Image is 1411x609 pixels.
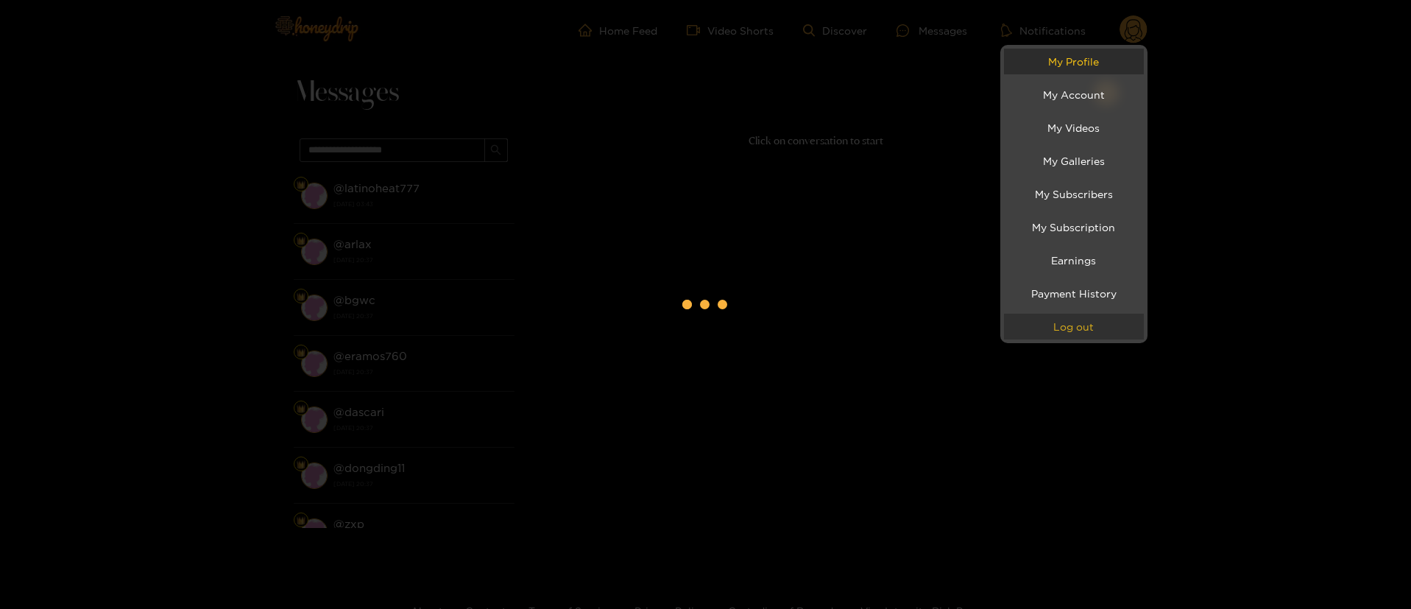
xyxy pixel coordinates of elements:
a: My Account [1004,82,1144,108]
a: My Subscribers [1004,181,1144,207]
a: My Profile [1004,49,1144,74]
a: My Videos [1004,115,1144,141]
button: Log out [1004,314,1144,339]
a: My Galleries [1004,148,1144,174]
a: Payment History [1004,281,1144,306]
a: Earnings [1004,247,1144,273]
a: My Subscription [1004,214,1144,240]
